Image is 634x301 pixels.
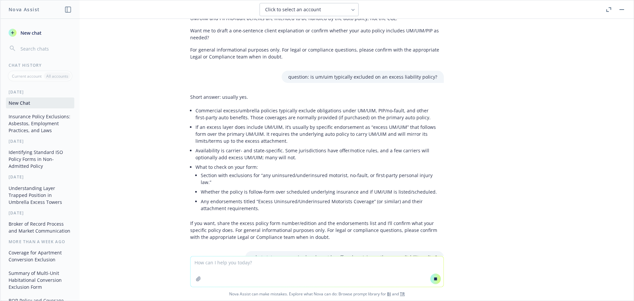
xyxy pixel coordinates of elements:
[260,3,359,16] button: Click to select an account
[288,73,437,80] p: question: is um/uim typically excluded on an excess liability policy?
[190,220,444,241] p: If you want, share the excess policy form number/edition and the endorsements list and I’ll confi...
[190,94,444,100] p: Short answer: usually yes.
[6,97,74,108] button: New Chat
[6,268,74,292] button: Summary of Multi-Unit Habitational Conversion Exclusion Form
[195,146,444,162] li: Availability is carrier- and state‑specific. Some jurisdictions have offer/notice rules, and a fe...
[1,89,80,95] div: [DATE]
[195,106,444,122] li: Commercial excess/umbrella policies typically exclude obligations under UM/UIM, PIP/no‑fault, and...
[1,174,80,180] div: [DATE]
[201,197,444,213] li: Any endorsements titled “Excess Uninsured/Underinsured Motorists Coverage” (or similar) and their...
[6,111,74,136] button: Insurance Policy Exclusions: Asbestos, Employment Practices, and Laws
[195,122,444,146] li: If an excess layer does include UM/UIM, it’s usually by specific endorsement as “excess UM/UIM” t...
[6,247,74,265] button: Coverage for Apartment Conversion Exclusion
[9,6,40,13] h1: Nova Assist
[19,29,42,36] span: New chat
[1,62,80,68] div: Chat History
[252,254,437,261] p: what states are required and must be offered um/uim on the excess liability policy?
[19,44,72,53] input: Search chats
[400,291,405,297] a: TR
[6,218,74,236] button: Broker of Record Process and Market Communication
[387,291,391,297] a: BI
[1,210,80,216] div: [DATE]
[1,239,80,245] div: More than a week ago
[46,73,68,79] p: All accounts
[6,147,74,171] button: Identifying Standard ISO Policy Forms in Non-Admitted Policy
[190,46,444,60] p: For general informational purposes only. For legal or compliance questions, please confirm with t...
[201,187,444,197] li: Whether the policy is follow‑form over scheduled underlying insurance and if UM/UIM is listed/sch...
[195,162,444,214] li: What to check on your form:
[6,183,74,207] button: Understanding Layer Trapped Position in Umbrella Excess Towers
[201,170,444,187] li: Section with exclusions for “any uninsured/underinsured motorist, no‑fault, or first‑party person...
[6,27,74,39] button: New chat
[190,27,444,41] p: Want me to draft a one‑sentence client explanation or confirm whether your auto policy includes U...
[1,138,80,144] div: [DATE]
[3,287,631,301] span: Nova Assist can make mistakes. Explore what Nova can do: Browse prompt library for and
[12,73,42,79] p: Current account
[265,6,321,13] span: Click to select an account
